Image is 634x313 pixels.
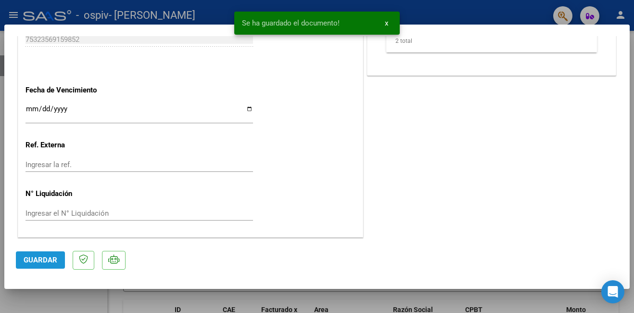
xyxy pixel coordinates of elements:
button: x [377,14,396,32]
span: Guardar [24,256,57,264]
span: Se ha guardado el documento! [242,18,340,28]
p: Fecha de Vencimiento [25,85,125,96]
div: 2 total [386,29,597,53]
p: N° Liquidación [25,188,125,199]
button: Guardar [16,251,65,269]
span: x [385,19,388,27]
div: Open Intercom Messenger [601,280,624,303]
p: Ref. Externa [25,140,125,151]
